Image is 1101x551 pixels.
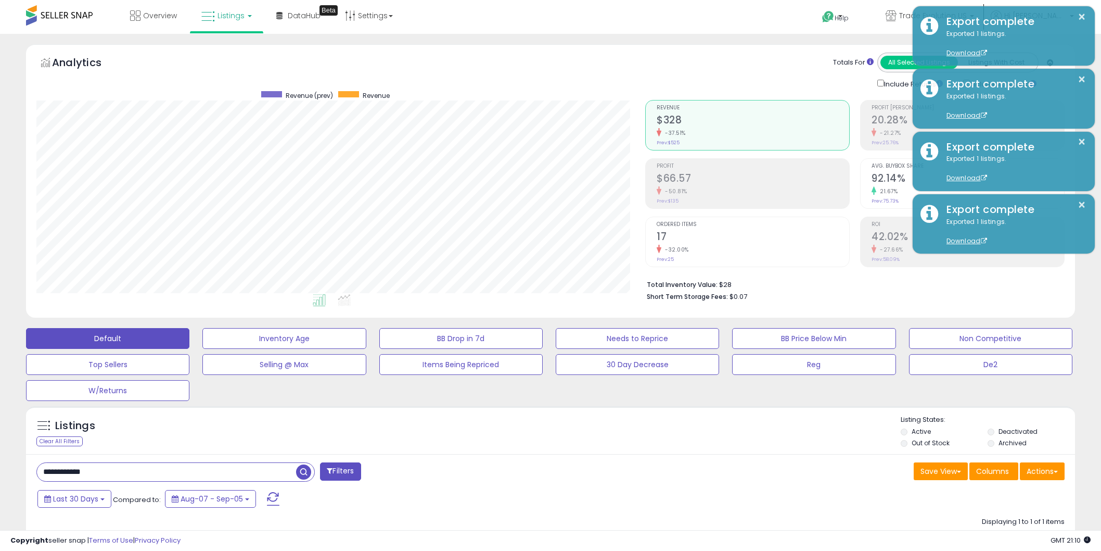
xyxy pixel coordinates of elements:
button: × [1078,10,1086,23]
span: Columns [976,466,1009,477]
span: Trade Evolution US [899,10,967,21]
span: Revenue (prev) [286,91,333,100]
h5: Listings [55,419,95,433]
button: BB Price Below Min [732,328,895,349]
p: Listing States: [901,415,1075,425]
div: Export complete [939,202,1087,217]
div: Exported 1 listings. [939,92,1087,121]
span: Last 30 Days [53,494,98,504]
small: Prev: $135 [657,198,678,204]
span: Help [835,14,849,22]
div: Export complete [939,14,1087,29]
span: $0.07 [729,292,747,302]
span: DataHub [288,10,321,21]
a: Download [946,236,987,245]
div: Tooltip anchor [319,5,338,16]
i: Get Help [822,10,835,23]
a: Privacy Policy [135,535,181,545]
button: Non Competitive [909,328,1072,349]
div: Exported 1 listings. [939,29,1087,58]
span: Compared to: [113,495,161,505]
b: Total Inventory Value: [647,280,718,289]
button: Selling @ Max [202,354,366,375]
button: Actions [1020,462,1065,480]
button: × [1078,73,1086,86]
button: W/Returns [26,380,189,401]
div: Clear All Filters [36,436,83,446]
a: Help [814,3,869,34]
button: BB Drop in 7d [379,328,543,349]
h2: $328 [657,114,849,128]
span: Avg. Buybox Share [872,164,1064,169]
span: Revenue [363,91,390,100]
h2: $66.57 [657,172,849,186]
a: Download [946,48,987,57]
span: Overview [143,10,177,21]
a: Terms of Use [89,535,133,545]
h5: Analytics [52,55,122,72]
small: -27.66% [876,246,903,254]
small: Prev: $525 [657,140,680,146]
h2: 42.02% [872,231,1064,245]
button: Save View [914,462,968,480]
div: Export complete [939,140,1087,155]
span: Profit [657,164,849,169]
div: Export complete [939,77,1087,92]
button: Last 30 Days [37,490,111,508]
button: Reg [732,354,895,375]
button: De2 [909,354,1072,375]
button: × [1078,198,1086,211]
span: ROI [872,222,1064,228]
strong: Copyright [10,535,48,545]
small: -50.81% [661,187,687,195]
small: Prev: 25 [657,256,674,262]
small: -32.00% [661,246,689,254]
span: Profit [PERSON_NAME] [872,105,1064,111]
label: Archived [998,439,1027,447]
button: All Selected Listings [880,56,958,69]
h2: 20.28% [872,114,1064,128]
div: Displaying 1 to 1 of 1 items [982,517,1065,527]
label: Active [912,427,931,436]
button: Inventory Age [202,328,366,349]
div: Totals For [833,58,874,68]
b: Short Term Storage Fees: [647,292,728,301]
div: Include Returns [869,78,955,90]
span: Ordered Items [657,222,849,228]
button: Needs to Reprice [556,328,719,349]
a: Download [946,111,987,120]
button: Top Sellers [26,354,189,375]
button: Filters [320,462,361,481]
button: Default [26,328,189,349]
small: Prev: 25.76% [872,140,899,146]
a: Download [946,173,987,182]
label: Out of Stock [912,439,950,447]
div: seller snap | | [10,536,181,546]
label: Deactivated [998,427,1038,436]
button: Items Being Repriced [379,354,543,375]
small: Prev: 75.73% [872,198,899,204]
small: Prev: 58.09% [872,256,900,262]
small: 21.67% [876,187,898,195]
span: Revenue [657,105,849,111]
small: -37.51% [661,129,686,137]
span: Aug-07 - Sep-05 [181,494,243,504]
li: $28 [647,278,1057,290]
button: 30 Day Decrease [556,354,719,375]
h2: 92.14% [872,172,1064,186]
button: Aug-07 - Sep-05 [165,490,256,508]
small: -21.27% [876,129,901,137]
h2: 17 [657,231,849,245]
div: Exported 1 listings. [939,217,1087,246]
button: × [1078,135,1086,148]
button: Columns [969,462,1018,480]
span: 2025-10-6 21:10 GMT [1051,535,1091,545]
span: Listings [217,10,245,21]
div: Exported 1 listings. [939,154,1087,183]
